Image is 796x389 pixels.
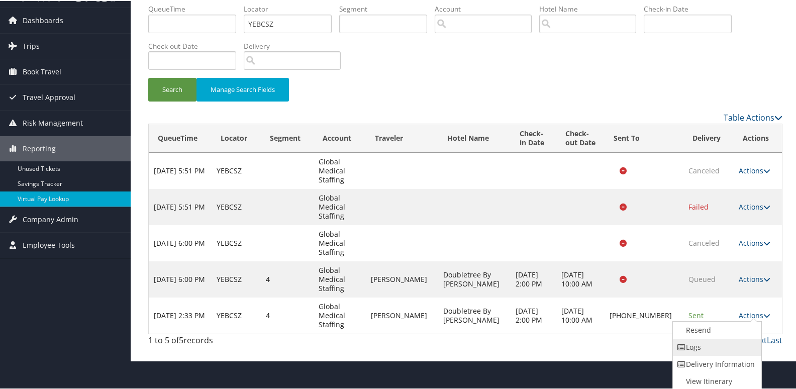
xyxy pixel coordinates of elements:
[23,33,40,58] span: Trips
[556,297,605,333] td: [DATE] 10:00 AM
[148,40,244,50] label: Check-out Date
[739,165,770,174] a: Actions
[739,273,770,283] a: Actions
[314,224,366,260] td: Global Medical Staffing
[673,338,759,355] a: Logs
[314,260,366,297] td: Global Medical Staffing
[196,77,289,101] button: Manage Search Fields
[212,123,260,152] th: Locator: activate to sort column ascending
[339,3,435,13] label: Segment
[149,188,212,224] td: [DATE] 5:51 PM
[261,297,314,333] td: 4
[149,260,212,297] td: [DATE] 6:00 PM
[23,110,83,135] span: Risk Management
[688,165,720,174] span: Canceled
[673,355,759,372] a: Delivery Information
[23,58,61,83] span: Book Travel
[261,123,314,152] th: Segment: activate to sort column ascending
[673,372,759,389] a: View Itinerary
[739,310,770,319] a: Actions
[673,321,759,338] a: Resend
[212,224,260,260] td: YEBCSZ
[688,201,709,211] span: Failed
[314,123,366,152] th: Account: activate to sort column ascending
[734,123,782,152] th: Actions
[23,84,75,109] span: Travel Approval
[438,260,511,297] td: Doubletree By [PERSON_NAME]
[605,297,683,333] td: [PHONE_NUMBER]
[366,123,438,152] th: Traveler: activate to sort column ascending
[688,237,720,247] span: Canceled
[212,152,260,188] td: YEBCSZ
[23,206,78,231] span: Company Admin
[149,224,212,260] td: [DATE] 6:00 PM
[539,3,644,13] label: Hotel Name
[23,135,56,160] span: Reporting
[511,297,556,333] td: [DATE] 2:00 PM
[644,3,739,13] label: Check-in Date
[511,260,556,297] td: [DATE] 2:00 PM
[179,334,183,345] span: 5
[739,201,770,211] a: Actions
[366,260,438,297] td: [PERSON_NAME]
[435,3,539,13] label: Account
[212,297,260,333] td: YEBCSZ
[314,152,366,188] td: Global Medical Staffing
[314,188,366,224] td: Global Medical Staffing
[149,123,212,152] th: QueueTime: activate to sort column ascending
[149,152,212,188] td: [DATE] 5:51 PM
[366,297,438,333] td: [PERSON_NAME]
[688,310,704,319] span: Sent
[605,123,683,152] th: Sent To: activate to sort column ascending
[724,111,782,122] a: Table Actions
[556,123,605,152] th: Check-out Date: activate to sort column ascending
[244,3,339,13] label: Locator
[244,40,348,50] label: Delivery
[148,3,244,13] label: QueueTime
[212,260,260,297] td: YEBCSZ
[438,123,511,152] th: Hotel Name: activate to sort column ascending
[739,237,770,247] a: Actions
[314,297,366,333] td: Global Medical Staffing
[438,297,511,333] td: Doubletree By [PERSON_NAME]
[23,232,75,257] span: Employee Tools
[149,297,212,333] td: [DATE] 2:33 PM
[148,333,295,350] div: 1 to 5 of records
[767,334,782,345] a: Last
[212,188,260,224] td: YEBCSZ
[261,260,314,297] td: 4
[683,123,734,152] th: Delivery: activate to sort column ascending
[148,77,196,101] button: Search
[511,123,556,152] th: Check-in Date: activate to sort column ascending
[688,273,716,283] span: Queued
[556,260,605,297] td: [DATE] 10:00 AM
[23,7,63,32] span: Dashboards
